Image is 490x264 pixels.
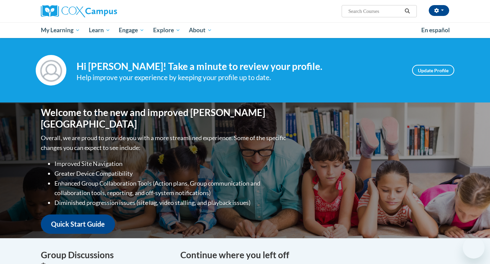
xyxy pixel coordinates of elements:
[54,159,288,169] li: Improved Site Navigation
[463,237,485,259] iframe: Button to launch messaging window
[402,7,412,15] button: Search
[54,178,288,198] li: Enhanced Group Collaboration Tools (Action plans, Group communication and collaboration tools, re...
[77,61,402,72] h4: Hi [PERSON_NAME]! Take a minute to review your profile.
[41,133,288,153] p: Overall, we are proud to provide you with a more streamlined experience. Some of the specific cha...
[41,5,117,17] img: Cox Campus
[421,26,450,34] span: En español
[189,26,212,34] span: About
[41,26,80,34] span: My Learning
[41,248,170,262] h4: Group Discussions
[119,26,144,34] span: Engage
[149,22,185,38] a: Explore
[41,5,170,17] a: Cox Campus
[41,214,115,234] a: Quick Start Guide
[77,72,402,83] div: Help improve your experience by keeping your profile up to date.
[84,22,115,38] a: Learn
[41,107,288,130] h1: Welcome to the new and improved [PERSON_NAME][GEOGRAPHIC_DATA]
[348,7,402,15] input: Search Courses
[417,23,454,37] a: En español
[429,5,449,16] button: Account Settings
[89,26,110,34] span: Learn
[180,248,449,262] h4: Continue where you left off
[54,198,288,208] li: Diminished progression issues (site lag, video stalling, and playback issues)
[36,55,66,86] img: Profile Image
[54,169,288,178] li: Greater Device Compatibility
[185,22,217,38] a: About
[36,22,84,38] a: My Learning
[153,26,180,34] span: Explore
[114,22,149,38] a: Engage
[412,65,454,76] a: Update Profile
[31,22,459,38] div: Main menu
